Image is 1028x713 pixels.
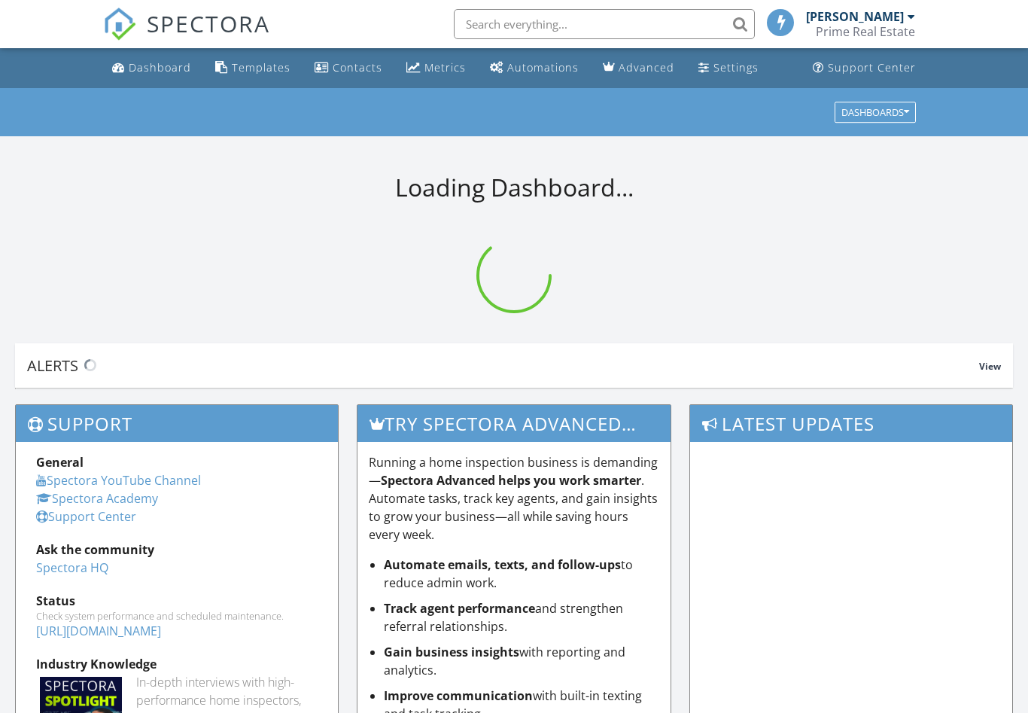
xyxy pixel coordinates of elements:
[147,8,270,39] span: SPECTORA
[333,60,382,75] div: Contacts
[36,454,84,471] strong: General
[484,54,585,82] a: Automations (Basic)
[690,405,1012,442] h3: Latest Updates
[36,508,136,525] a: Support Center
[369,453,659,544] p: Running a home inspection business is demanding— . Automate tasks, track key agents, and gain ins...
[129,60,191,75] div: Dashboard
[357,405,671,442] h3: Try spectora advanced [DATE]
[384,599,659,635] li: and strengthen referral relationships.
[36,610,318,622] div: Check system performance and scheduled maintenance.
[232,60,290,75] div: Templates
[103,8,136,41] img: The Best Home Inspection Software - Spectora
[36,541,318,559] div: Ask the community
[384,556,621,573] strong: Automate emails, texts, and follow-ups
[806,9,904,24] div: [PERSON_NAME]
[424,60,466,75] div: Metrics
[692,54,765,82] a: Settings
[36,490,158,507] a: Spectora Academy
[454,9,755,39] input: Search everything...
[103,20,270,52] a: SPECTORA
[597,54,680,82] a: Advanced
[835,102,916,123] button: Dashboards
[384,643,659,679] li: with reporting and analytics.
[36,559,108,576] a: Spectora HQ
[36,655,318,673] div: Industry Knowledge
[209,54,297,82] a: Templates
[36,592,318,610] div: Status
[16,405,338,442] h3: Support
[384,556,659,592] li: to reduce admin work.
[36,472,201,489] a: Spectora YouTube Channel
[619,60,674,75] div: Advanced
[384,687,533,704] strong: Improve communication
[27,355,979,376] div: Alerts
[381,472,641,489] strong: Spectora Advanced helps you work smarter
[384,644,519,660] strong: Gain business insights
[384,600,535,617] strong: Track agent performance
[828,60,916,75] div: Support Center
[400,54,472,82] a: Metrics
[713,60,759,75] div: Settings
[36,623,161,639] a: [URL][DOMAIN_NAME]
[841,107,909,117] div: Dashboards
[507,60,579,75] div: Automations
[807,54,922,82] a: Support Center
[979,360,1001,373] span: View
[106,54,197,82] a: Dashboard
[309,54,388,82] a: Contacts
[816,24,915,39] div: Prime Real Estate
